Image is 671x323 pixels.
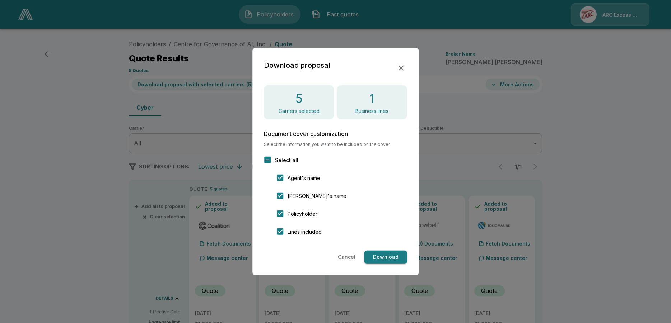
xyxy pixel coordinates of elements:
[295,91,303,106] h4: 5
[369,91,374,106] h4: 1
[355,109,388,114] p: Business lines
[364,251,407,264] button: Download
[288,174,320,182] span: Agent's name
[264,142,407,147] span: Select the information you want to be included on the cover.
[275,156,298,164] span: Select all
[288,192,346,200] span: [PERSON_NAME]'s name
[335,251,358,264] button: Cancel
[288,228,322,236] span: Lines included
[279,109,320,114] p: Carriers selected
[288,210,317,218] span: Policyholder
[264,59,330,71] h2: Download proposal
[264,131,407,137] h6: Document cover customization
